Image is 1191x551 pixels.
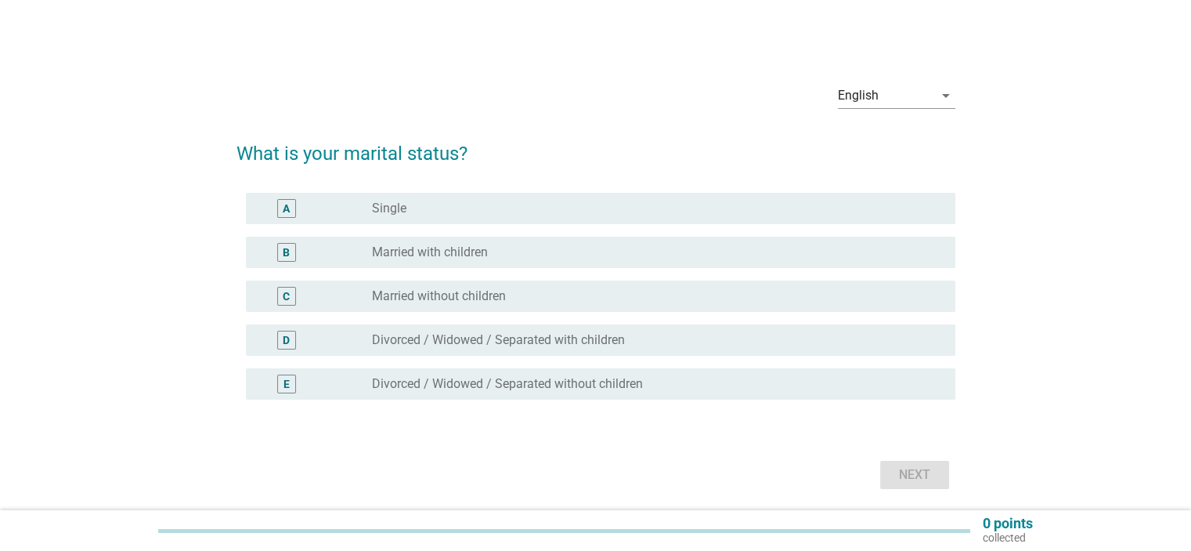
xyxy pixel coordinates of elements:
[937,86,955,105] i: arrow_drop_down
[283,288,290,305] div: C
[372,332,625,348] label: Divorced / Widowed / Separated with children
[236,124,955,168] h2: What is your marital status?
[283,376,290,393] div: E
[838,89,879,103] div: English
[372,201,406,216] label: Single
[372,245,488,260] label: Married with children
[283,332,290,349] div: D
[372,288,506,304] label: Married without children
[983,517,1033,531] p: 0 points
[283,201,290,217] div: A
[983,531,1033,545] p: collected
[283,245,290,261] div: B
[372,376,643,392] label: Divorced / Widowed / Separated without children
